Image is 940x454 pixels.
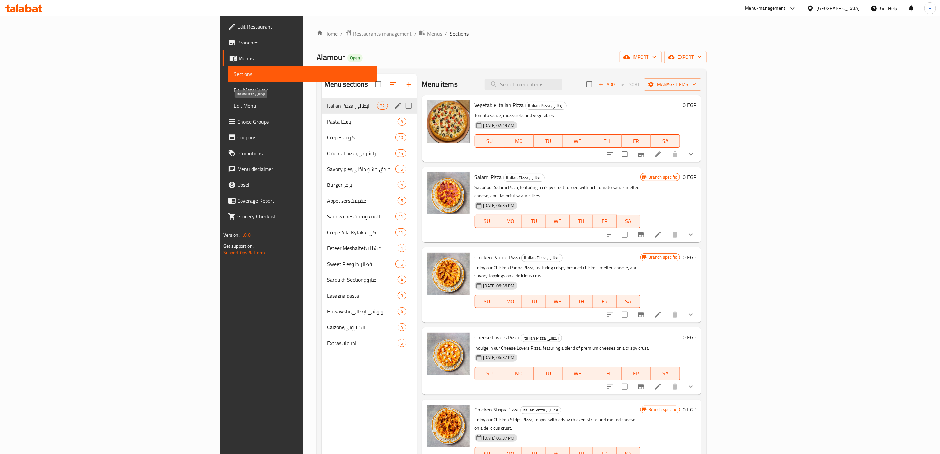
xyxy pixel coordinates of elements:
[654,231,662,239] a: Edit menu item
[398,292,406,299] div: items
[687,383,695,391] svg: Show Choices
[633,379,649,395] button: Branch-specific-item
[395,165,406,173] div: items
[521,334,562,342] span: Italian Pizza ايطالي
[653,369,677,378] span: SA
[592,134,622,148] button: TH
[327,276,398,284] span: Saroukh Sectionصاروخ
[649,80,696,89] span: Manage items
[241,231,251,239] span: 1.0.0
[478,369,502,378] span: SU
[322,95,417,354] nav: Menu sections
[322,303,417,319] div: Hawawshi حواوشي ايطالي6
[683,100,696,110] h6: 0 EGP
[501,297,520,306] span: MO
[654,383,662,391] a: Edit menu item
[327,149,395,157] span: Oriental pizzaبيتزا شرقي
[670,53,701,61] span: export
[683,227,699,242] button: show more
[475,344,680,352] p: Indulge in our Cheese Lovers Pizza, featuring a blend of premium cheeses on a crispy crust.
[525,216,543,226] span: TU
[520,406,561,414] div: Italian Pizza ايطالي
[327,260,395,268] span: Sweet Piesفطائر حلو
[223,35,377,50] a: Branches
[651,367,680,380] button: SA
[322,256,417,272] div: Sweet Piesفطائر حلو16
[401,76,417,92] button: Add section
[687,150,695,158] svg: Show Choices
[398,324,406,330] span: 4
[322,193,417,209] div: Appetizersمقبلات5
[327,292,398,299] div: Lasagna pasta
[396,261,406,267] span: 16
[327,133,395,141] span: Crepes كريب
[617,215,640,228] button: SA
[504,367,534,380] button: MO
[651,134,680,148] button: SA
[327,165,395,173] span: Savory piesحادق حشو داخلي
[223,209,377,224] a: Grocery Checklist
[622,367,651,380] button: FR
[596,79,617,90] span: Add item
[667,379,683,395] button: delete
[237,197,372,205] span: Coverage Report
[327,197,398,205] div: Appetizersمقبلات
[475,184,640,200] p: Savor our Salami Pizza, featuring a crispy crust topped with rich tomato sauce, melted cheese, an...
[522,254,562,262] span: Italian Pizza ايطالي
[546,295,570,308] button: WE
[619,216,638,226] span: SA
[602,146,618,162] button: sort-choices
[683,146,699,162] button: show more
[398,323,406,331] div: items
[624,369,648,378] span: FR
[536,136,560,146] span: TU
[223,193,377,209] a: Coverage Report
[427,172,470,214] img: Salami Pizza
[327,307,398,315] span: Hawawshi حواوشي ايطالي
[237,165,372,173] span: Menu disclaimer
[223,145,377,161] a: Promotions
[475,215,499,228] button: SU
[445,30,447,38] li: /
[667,146,683,162] button: delete
[327,213,395,220] span: Sandwichesالسندوتشات
[398,308,406,315] span: 6
[237,181,372,189] span: Upsell
[398,340,406,346] span: 5
[617,79,644,90] span: Select section first
[223,242,254,250] span: Get support on:
[644,78,701,91] button: Manage items
[481,355,517,361] span: [DATE] 06:37 PM
[398,119,406,125] span: 9
[595,136,619,146] span: TH
[646,254,680,260] span: Branch specific
[237,23,372,31] span: Edit Restaurant
[228,82,377,98] a: Full Menu View
[371,77,385,91] span: Select all sections
[596,216,614,226] span: FR
[548,297,567,306] span: WE
[327,181,398,189] span: Burger برجر
[395,228,406,236] div: items
[526,102,566,109] span: Italian Pizza ايطالي
[327,323,398,331] span: Calzoneالكالزوني
[475,295,499,308] button: SU
[322,272,417,288] div: Saroukh Sectionصاروخ4
[327,102,377,110] span: Italian Pizza ايطالي
[327,228,395,236] span: Crepe Alla Kyfak كريب
[566,136,590,146] span: WE
[478,297,496,306] span: SU
[398,339,406,347] div: items
[570,295,593,308] button: TH
[633,146,649,162] button: Branch-specific-item
[683,379,699,395] button: show more
[618,308,632,322] span: Select to update
[475,252,520,262] span: Chicken Panne Pizza
[398,276,406,284] div: items
[521,254,563,262] div: Italian Pizza ايطالي
[395,260,406,268] div: items
[322,145,417,161] div: Oriental pizzaبيتزا شرقي15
